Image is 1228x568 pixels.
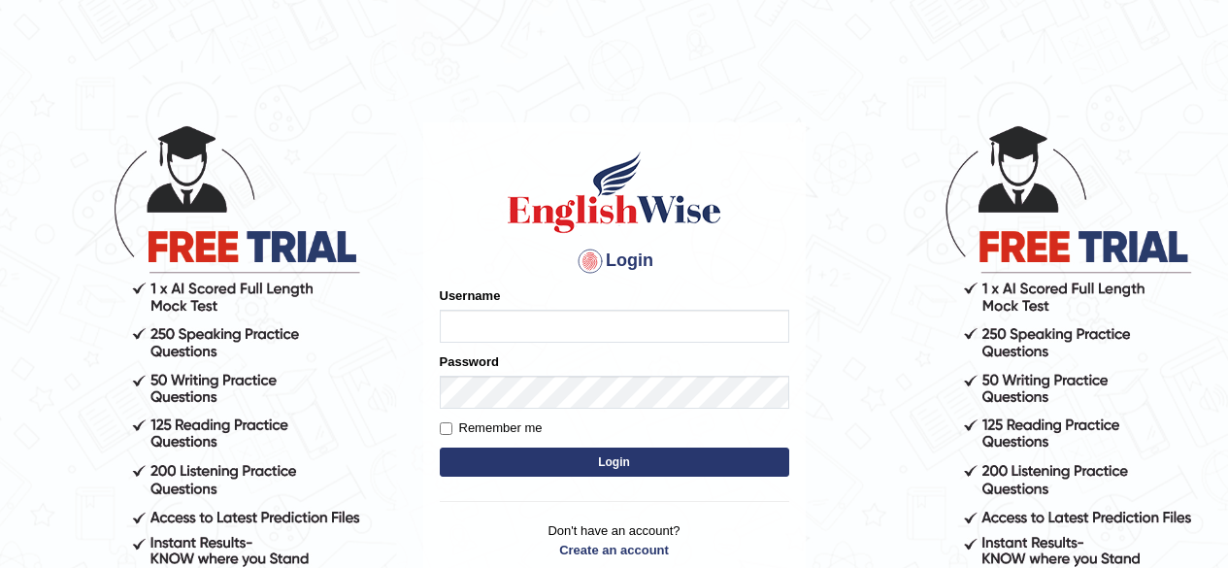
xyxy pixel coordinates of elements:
[440,352,499,371] label: Password
[440,286,501,305] label: Username
[440,418,543,438] label: Remember me
[440,422,452,435] input: Remember me
[504,149,725,236] img: Logo of English Wise sign in for intelligent practice with AI
[440,246,789,277] h4: Login
[440,541,789,559] a: Create an account
[440,448,789,477] button: Login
